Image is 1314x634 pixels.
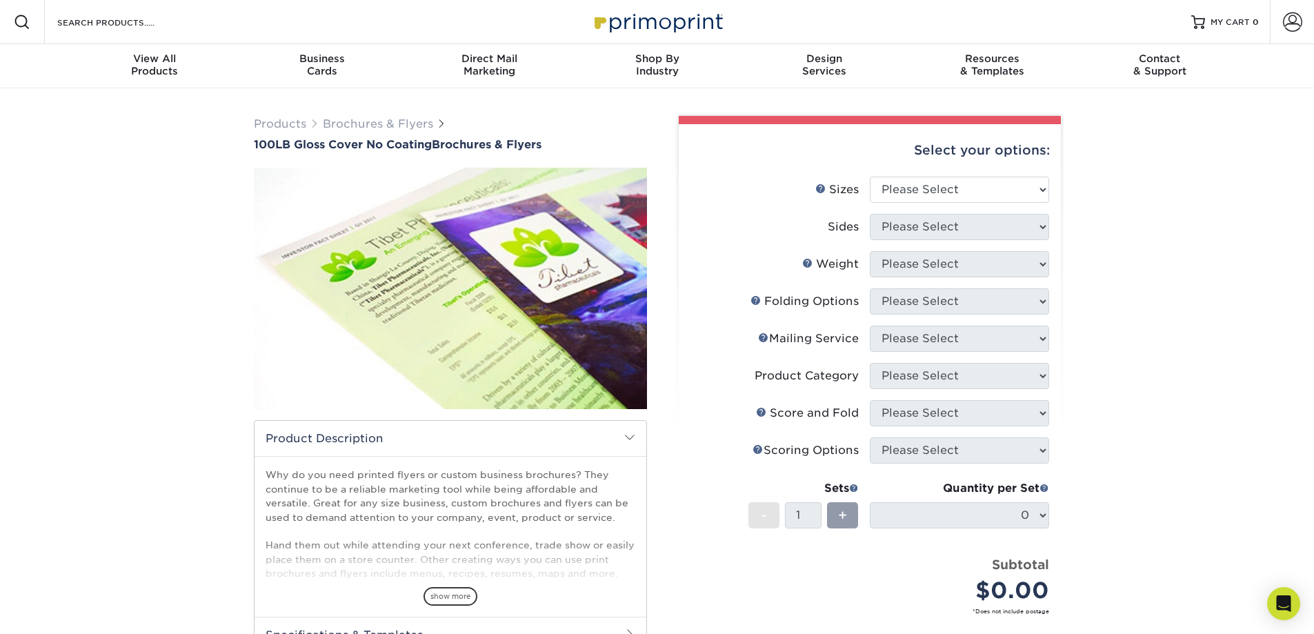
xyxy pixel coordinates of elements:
div: Scoring Options [753,442,859,459]
span: 0 [1253,17,1259,27]
div: Marketing [406,52,573,77]
span: show more [424,587,477,606]
a: BusinessCards [238,44,406,88]
small: *Does not include postage [701,607,1049,615]
div: Score and Fold [756,405,859,422]
span: 100LB Gloss Cover No Coating [254,138,432,151]
a: Direct MailMarketing [406,44,573,88]
span: Direct Mail [406,52,573,65]
div: & Support [1076,52,1244,77]
div: Quantity per Set [870,480,1049,497]
a: DesignServices [741,44,908,88]
span: Shop By [573,52,741,65]
div: Sides [828,219,859,235]
div: Mailing Service [758,330,859,347]
a: Brochures & Flyers [323,117,433,130]
span: Business [238,52,406,65]
a: Shop ByIndustry [573,44,741,88]
img: Primoprint [588,7,726,37]
span: Design [741,52,908,65]
span: - [761,505,767,526]
div: Industry [573,52,741,77]
a: Products [254,117,306,130]
a: View AllProducts [71,44,239,88]
span: MY CART [1211,17,1250,28]
span: Resources [908,52,1076,65]
strong: Subtotal [992,557,1049,572]
a: Contact& Support [1076,44,1244,88]
div: Folding Options [750,293,859,310]
span: Contact [1076,52,1244,65]
div: & Templates [908,52,1076,77]
div: Select your options: [690,124,1050,177]
span: + [838,505,847,526]
div: Product Category [755,368,859,384]
a: Resources& Templates [908,44,1076,88]
div: Products [71,52,239,77]
h1: Brochures & Flyers [254,138,647,151]
div: Sizes [815,181,859,198]
div: Cards [238,52,406,77]
input: SEARCH PRODUCTS..... [56,14,190,30]
a: 100LB Gloss Cover No CoatingBrochures & Flyers [254,138,647,151]
div: $0.00 [880,574,1049,607]
div: Sets [748,480,859,497]
h2: Product Description [255,421,646,456]
img: 100LB Gloss Cover<br/>No Coating 01 [254,152,647,424]
div: Services [741,52,908,77]
span: View All [71,52,239,65]
div: Weight [802,256,859,273]
div: Open Intercom Messenger [1267,587,1300,620]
